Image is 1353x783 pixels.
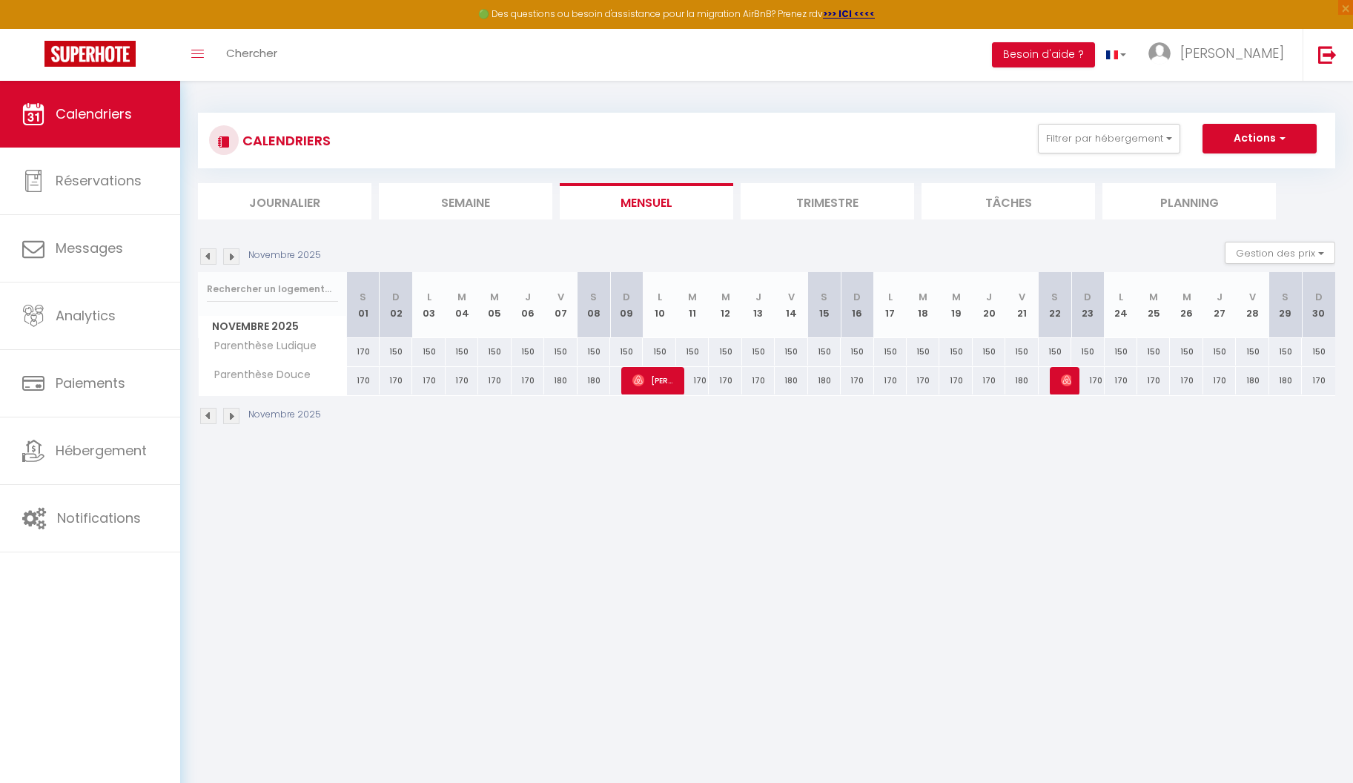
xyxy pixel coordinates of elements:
span: Réservations [56,171,142,190]
input: Rechercher un logement... [207,276,338,303]
abbr: S [590,290,597,304]
span: [PERSON_NAME] [632,366,676,394]
button: Filtrer par hébergement [1038,124,1180,153]
abbr: L [1119,290,1123,304]
abbr: L [658,290,662,304]
div: 150 [610,338,643,366]
abbr: L [427,290,431,304]
abbr: J [525,290,531,304]
th: 24 [1105,272,1137,338]
span: Chercher [226,45,277,61]
th: 25 [1137,272,1170,338]
abbr: V [1249,290,1256,304]
li: Trimestre [741,183,914,219]
th: 23 [1071,272,1104,338]
div: 150 [446,338,478,366]
li: Journalier [198,183,371,219]
abbr: M [1182,290,1191,304]
abbr: V [1019,290,1025,304]
div: 150 [1302,338,1335,366]
abbr: V [788,290,795,304]
li: Tâches [922,183,1095,219]
th: 19 [939,272,972,338]
div: 170 [412,367,445,394]
abbr: D [1084,290,1091,304]
span: [PERSON_NAME] [1180,44,1284,62]
span: [PERSON_NAME] [1061,366,1072,394]
div: 150 [643,338,675,366]
div: 180 [1269,367,1302,394]
th: 04 [446,272,478,338]
span: Messages [56,239,123,257]
abbr: D [392,290,400,304]
th: 30 [1302,272,1335,338]
abbr: L [888,290,893,304]
div: 180 [1005,367,1038,394]
abbr: M [1149,290,1158,304]
div: 170 [676,367,709,394]
th: 22 [1039,272,1071,338]
li: Mensuel [560,183,733,219]
div: 170 [742,367,775,394]
abbr: D [853,290,861,304]
a: Chercher [215,29,288,81]
img: logout [1318,45,1337,64]
div: 170 [380,367,412,394]
abbr: J [755,290,761,304]
th: 20 [973,272,1005,338]
th: 14 [775,272,807,338]
abbr: S [1051,290,1058,304]
div: 180 [808,367,841,394]
div: 150 [1105,338,1137,366]
span: Novembre 2025 [199,316,346,337]
div: 180 [578,367,610,394]
span: Notifications [57,509,141,527]
th: 05 [478,272,511,338]
th: 03 [412,272,445,338]
th: 01 [347,272,380,338]
div: 150 [1071,338,1104,366]
th: 15 [808,272,841,338]
div: 150 [512,338,544,366]
abbr: J [1217,290,1223,304]
div: 170 [446,367,478,394]
div: 170 [709,367,741,394]
abbr: S [821,290,827,304]
div: 150 [907,338,939,366]
div: 170 [1071,367,1104,394]
div: 150 [709,338,741,366]
img: Super Booking [44,41,136,67]
div: 170 [347,367,380,394]
div: 150 [1039,338,1071,366]
th: 09 [610,272,643,338]
div: 170 [973,367,1005,394]
th: 06 [512,272,544,338]
a: ... [PERSON_NAME] [1137,29,1303,81]
th: 07 [544,272,577,338]
div: 150 [478,338,511,366]
div: 170 [841,367,873,394]
div: 150 [544,338,577,366]
div: 150 [742,338,775,366]
abbr: V [558,290,564,304]
button: Actions [1203,124,1317,153]
div: 150 [1170,338,1203,366]
div: 150 [973,338,1005,366]
div: 180 [544,367,577,394]
li: Semaine [379,183,552,219]
li: Planning [1102,183,1276,219]
th: 02 [380,272,412,338]
p: Novembre 2025 [248,408,321,422]
img: ... [1148,42,1171,65]
th: 21 [1005,272,1038,338]
div: 170 [512,367,544,394]
abbr: D [1315,290,1323,304]
th: 12 [709,272,741,338]
th: 10 [643,272,675,338]
span: Parenthèse Ludique [201,338,320,354]
div: 150 [412,338,445,366]
th: 16 [841,272,873,338]
div: 150 [1269,338,1302,366]
button: Besoin d'aide ? [992,42,1095,67]
abbr: D [623,290,630,304]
